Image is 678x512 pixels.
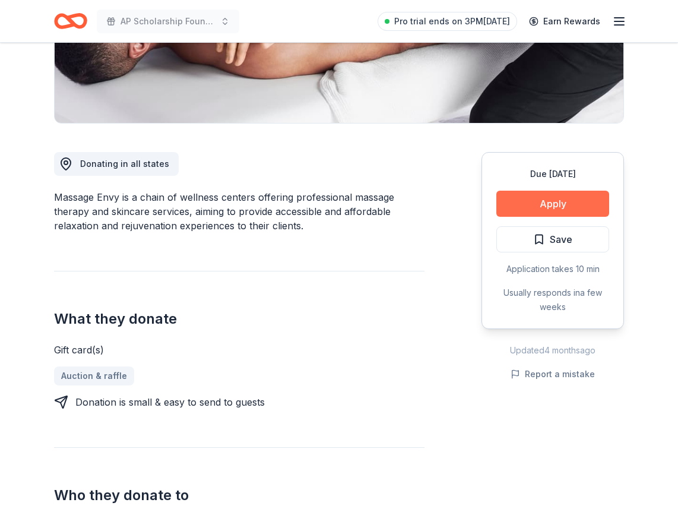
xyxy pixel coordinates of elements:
[80,159,169,169] span: Donating in all states
[75,395,265,409] div: Donation is small & easy to send to guests
[54,190,424,233] div: Massage Envy is a chain of wellness centers offering professional massage therapy and skincare se...
[496,286,609,314] div: Usually responds in a few weeks
[54,486,424,505] h2: Who they donate to
[54,7,87,35] a: Home
[511,367,595,381] button: Report a mistake
[394,14,510,29] span: Pro trial ends on 3PM[DATE]
[97,10,239,33] button: AP Scholarship Foundation Casino Night & Silent Auction
[550,232,572,247] span: Save
[522,11,607,32] a: Earn Rewards
[378,12,517,31] a: Pro trial ends on 3PM[DATE]
[496,191,609,217] button: Apply
[496,167,609,181] div: Due [DATE]
[496,226,609,252] button: Save
[54,366,134,385] a: Auction & raffle
[121,14,216,29] span: AP Scholarship Foundation Casino Night & Silent Auction
[496,262,609,276] div: Application takes 10 min
[481,343,624,358] div: Updated 4 months ago
[54,343,424,357] div: Gift card(s)
[54,309,424,328] h2: What they donate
